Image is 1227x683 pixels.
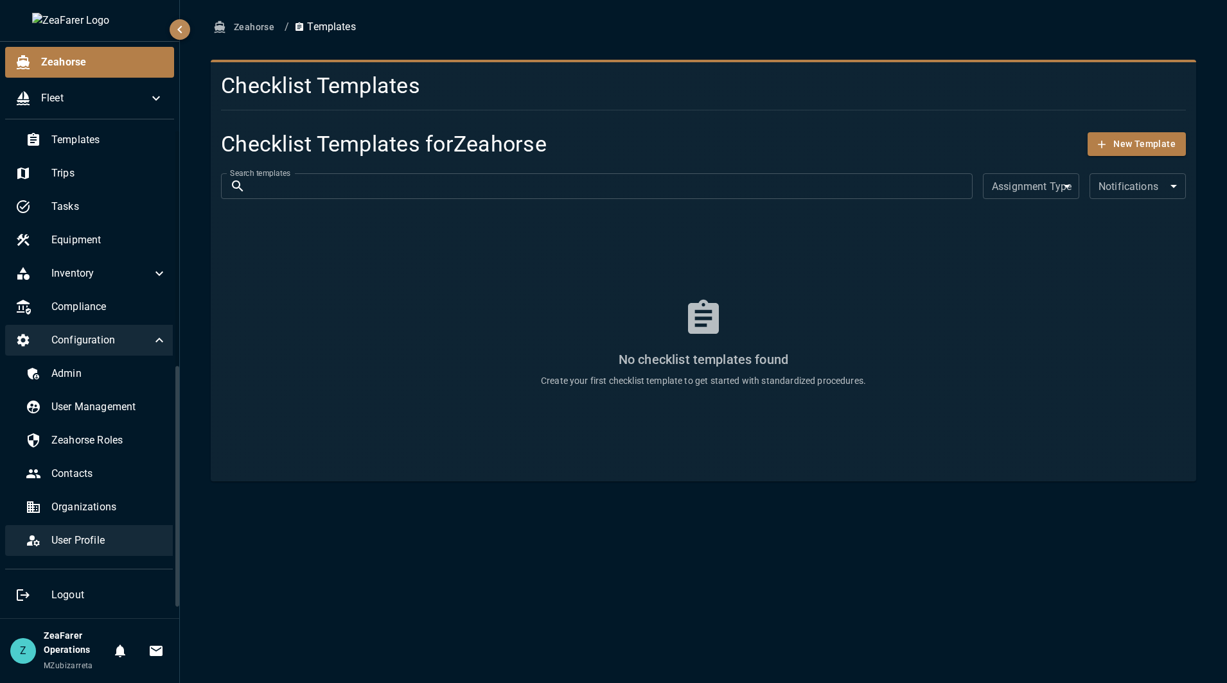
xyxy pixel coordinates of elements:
h6: ZeaFarer Operations [44,629,107,657]
div: Contacts [15,458,177,489]
div: Logout [5,580,177,610]
span: Templates [51,132,167,148]
div: Zeahorse [5,47,174,78]
img: ZeaFarer Logo [32,13,148,28]
div: Tasks [5,191,177,222]
div: Templates [15,125,177,155]
label: Search templates [230,168,290,178]
button: New Template [1088,132,1186,156]
div: Organizations [15,492,177,523]
span: Zeahorse [41,55,164,70]
span: Compliance [51,299,167,315]
div: User Profile [15,525,177,556]
div: Configuration [5,325,177,356]
span: Logout [51,587,167,603]
span: User Profile [51,533,167,548]
span: Equipment [51,232,167,248]
span: Trips [51,166,167,181]
span: Tasks [51,199,167,214]
div: Zeahorse Roles [15,425,177,456]
div: Admin [15,358,177,389]
span: Contacts [51,466,167,481]
span: Inventory [51,266,152,281]
h6: No checklist templates found [619,349,788,370]
div: Equipment [5,225,177,255]
span: MZubizarreta [44,661,93,670]
div: Z [10,638,36,664]
div: Inventory [5,258,177,289]
span: User Management [51,399,167,415]
span: Organizations [51,499,167,515]
li: / [285,19,289,35]
button: Invitations [143,638,169,664]
button: Notifications [107,638,133,664]
p: Create your first checklist template to get started with standardized procedures. [541,374,866,387]
span: Zeahorse Roles [51,433,167,448]
div: Fleet [5,83,174,114]
button: Zeahorse [211,15,279,39]
div: Trips [5,158,177,189]
div: User Management [15,392,177,422]
span: Fleet [41,91,148,106]
h1: Checklist Templates for Zeahorse [221,131,547,158]
div: Compliance [5,291,177,322]
span: Admin [51,366,167,381]
span: Configuration [51,333,152,348]
p: Templates [294,19,355,35]
h4: Checklist Templates [221,73,1023,99]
